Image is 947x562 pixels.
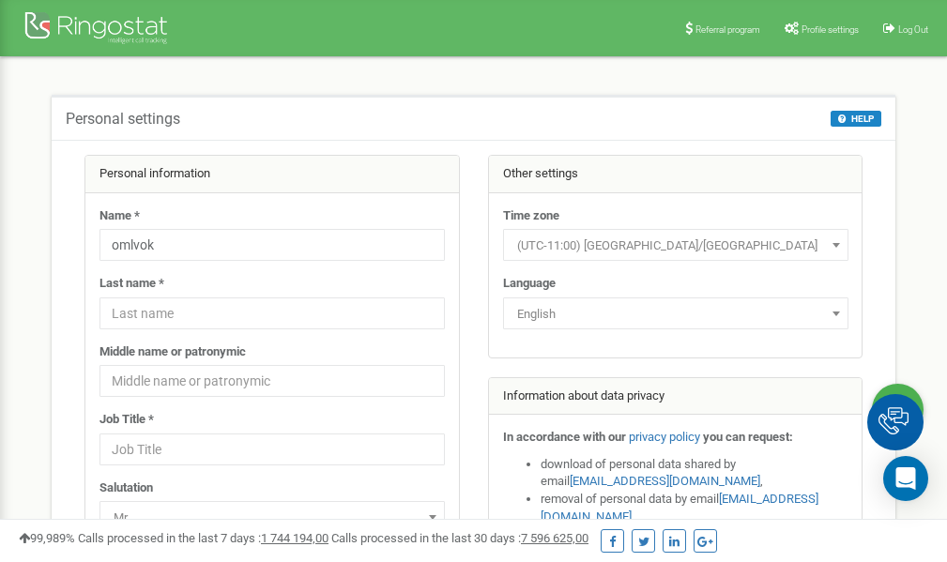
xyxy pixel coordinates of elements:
[99,479,153,497] label: Salutation
[489,378,863,416] div: Information about data privacy
[510,301,842,327] span: English
[503,207,559,225] label: Time zone
[703,430,793,444] strong: you can request:
[521,531,588,545] u: 7 596 625,00
[99,207,140,225] label: Name *
[831,111,881,127] button: HELP
[541,456,848,491] li: download of personal data shared by email ,
[99,275,164,293] label: Last name *
[99,411,154,429] label: Job Title *
[802,24,859,35] span: Profile settings
[541,491,848,525] li: removal of personal data by email ,
[99,501,445,533] span: Mr.
[99,297,445,329] input: Last name
[78,531,328,545] span: Calls processed in the last 7 days :
[503,229,848,261] span: (UTC-11:00) Pacific/Midway
[19,531,75,545] span: 99,989%
[503,430,626,444] strong: In accordance with our
[106,505,438,531] span: Mr.
[503,275,556,293] label: Language
[85,156,459,193] div: Personal information
[99,433,445,465] input: Job Title
[898,24,928,35] span: Log Out
[629,430,700,444] a: privacy policy
[99,343,246,361] label: Middle name or patronymic
[66,111,180,128] h5: Personal settings
[489,156,863,193] div: Other settings
[99,229,445,261] input: Name
[503,297,848,329] span: English
[570,474,760,488] a: [EMAIL_ADDRESS][DOMAIN_NAME]
[883,456,928,501] div: Open Intercom Messenger
[510,233,842,259] span: (UTC-11:00) Pacific/Midway
[99,365,445,397] input: Middle name or patronymic
[261,531,328,545] u: 1 744 194,00
[695,24,760,35] span: Referral program
[331,531,588,545] span: Calls processed in the last 30 days :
